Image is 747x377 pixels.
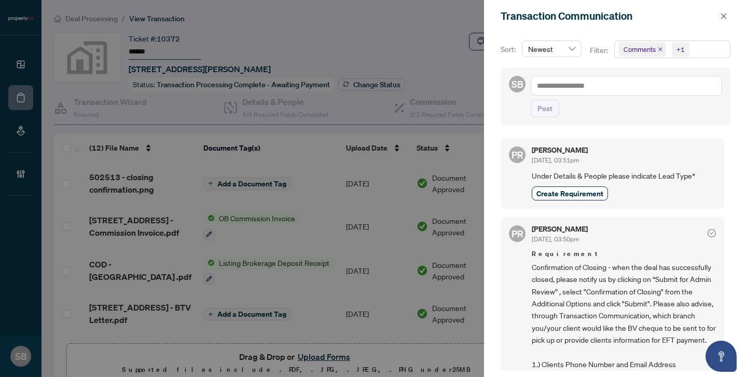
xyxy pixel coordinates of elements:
[720,12,727,20] span: close
[706,341,737,372] button: Open asap
[708,229,716,237] span: check-circle
[531,100,559,117] button: Post
[511,226,523,241] span: PR
[619,42,666,57] span: Comments
[501,8,717,24] div: Transaction Communication
[511,147,523,162] span: PR
[501,44,518,55] p: Sort:
[532,146,588,154] h5: [PERSON_NAME]
[624,44,656,55] span: Comments
[658,47,663,52] span: close
[532,170,716,182] span: Under Details & People please indicate Lead Type*
[536,188,603,199] span: Create Requirement
[532,225,588,233] h5: [PERSON_NAME]
[590,45,610,56] p: Filter:
[532,186,608,200] button: Create Requirement
[532,249,716,259] span: Requirement
[532,156,579,164] span: [DATE], 03:51pm
[528,41,575,57] span: Newest
[532,235,579,243] span: [DATE], 03:50pm
[676,44,685,55] div: +1
[511,77,523,91] span: SB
